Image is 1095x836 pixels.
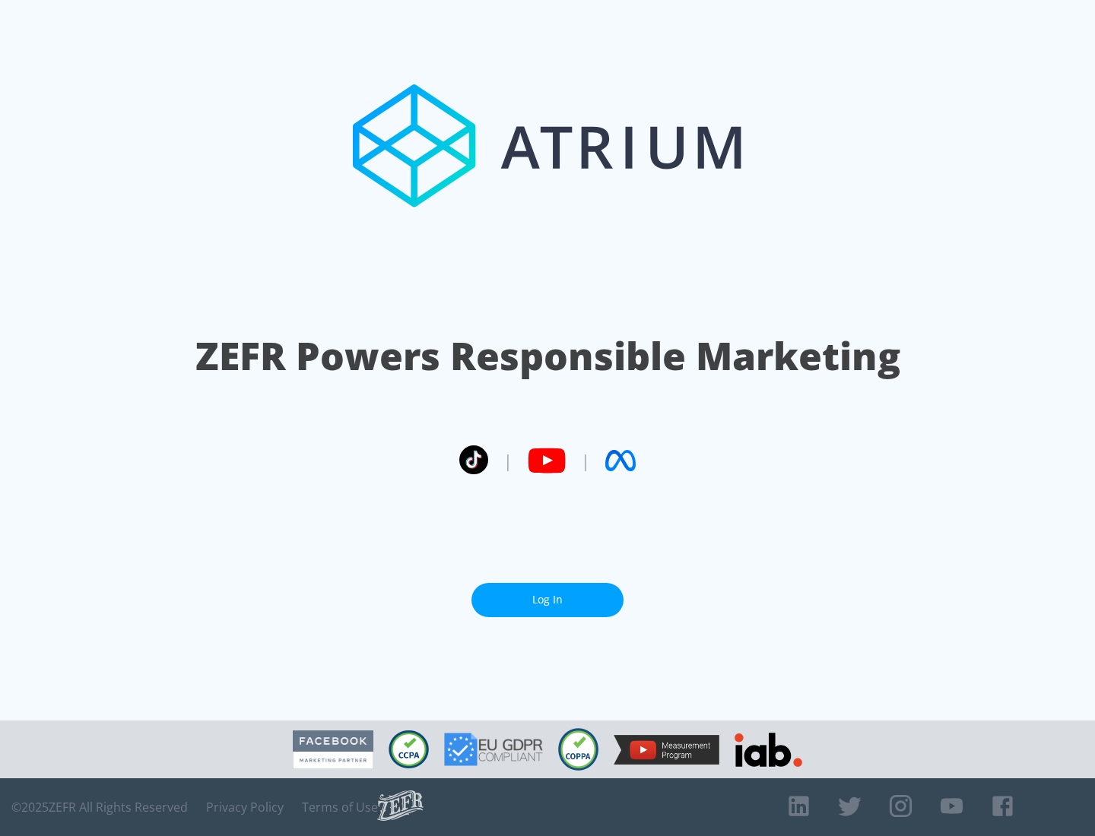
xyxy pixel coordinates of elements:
a: Privacy Policy [206,800,284,815]
img: IAB [735,733,802,767]
img: GDPR Compliant [444,733,543,766]
img: YouTube Measurement Program [614,735,719,765]
img: COPPA Compliant [558,728,598,771]
img: CCPA Compliant [389,730,429,768]
span: © 2025 ZEFR All Rights Reserved [11,800,188,815]
span: | [503,449,513,472]
img: Facebook Marketing Partner [293,730,373,769]
a: Terms of Use [302,800,378,815]
span: | [581,449,590,472]
a: Log In [471,583,624,617]
h1: ZEFR Powers Responsible Marketing [195,330,900,382]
